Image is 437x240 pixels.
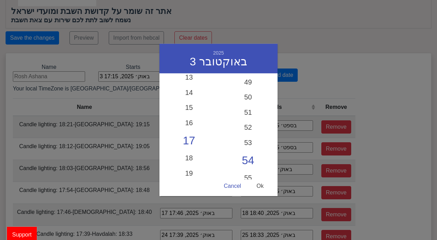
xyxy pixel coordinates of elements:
[159,166,218,181] div: 19
[159,130,218,151] div: 17
[159,85,218,101] div: 14
[170,50,267,56] div: 2025
[159,100,218,115] div: 15
[218,90,278,105] div: 50
[159,70,218,85] div: 13
[218,120,278,135] div: 52
[218,105,278,120] div: 51
[217,179,248,193] div: Cancel
[170,56,267,67] div: 3 באוקטובר
[159,115,218,131] div: 16
[159,151,218,166] div: 18
[218,135,278,151] div: 53
[218,150,278,170] div: 54
[218,170,278,186] div: 55
[218,74,278,90] div: 49
[250,179,271,193] div: Ok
